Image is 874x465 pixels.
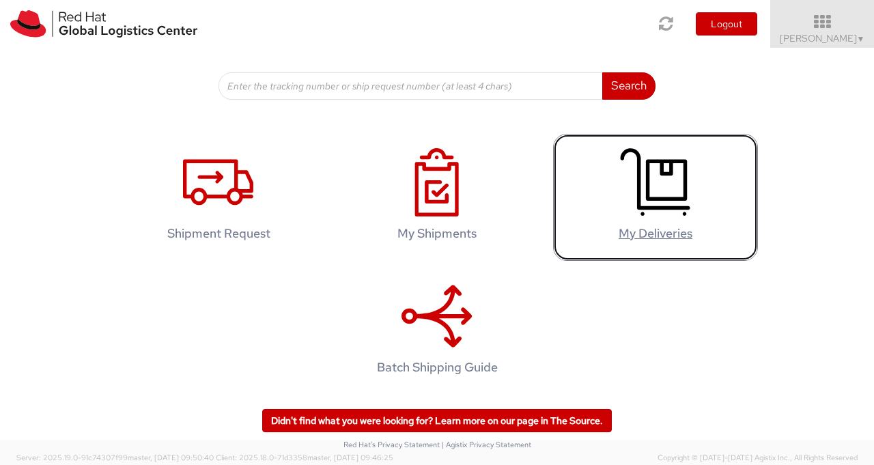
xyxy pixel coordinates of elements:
span: Server: 2025.19.0-91c74307f99 [16,453,214,462]
input: Enter the tracking number or ship request number (at least 4 chars) [218,72,603,100]
span: [PERSON_NAME] [780,32,865,44]
a: Didn't find what you were looking for? Learn more on our page in The Source. [262,409,612,432]
h4: My Deliveries [567,227,744,240]
h4: Shipment Request [130,227,307,240]
span: master, [DATE] 09:50:40 [128,453,214,462]
a: | Agistix Privacy Statement [442,440,531,449]
a: Shipment Request [116,134,321,262]
a: My Shipments [335,134,539,262]
span: Client: 2025.18.0-71d3358 [216,453,393,462]
a: My Deliveries [553,134,758,262]
img: rh-logistics-00dfa346123c4ec078e1.svg [10,10,197,38]
h4: Batch Shipping Guide [349,361,525,374]
span: Copyright © [DATE]-[DATE] Agistix Inc., All Rights Reserved [658,453,858,464]
span: ▼ [857,33,865,44]
button: Search [602,72,655,100]
button: Logout [696,12,757,36]
h4: My Shipments [349,227,525,240]
a: Batch Shipping Guide [335,268,539,395]
span: master, [DATE] 09:46:25 [307,453,393,462]
a: Red Hat's Privacy Statement [343,440,440,449]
